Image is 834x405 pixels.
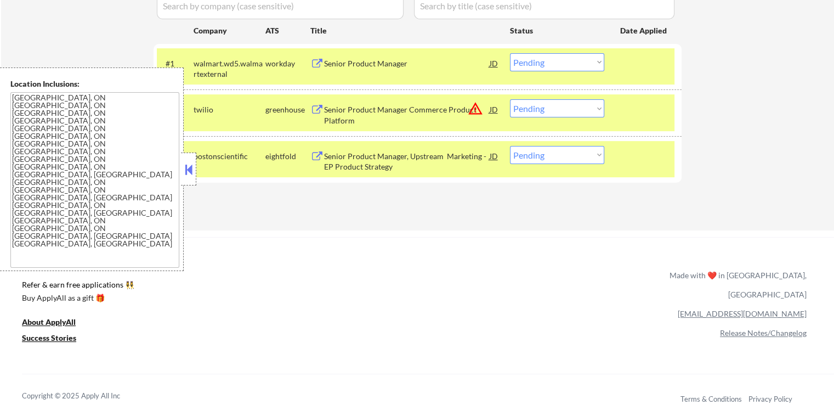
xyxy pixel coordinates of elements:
div: greenhouse [265,104,310,115]
u: Success Stories [22,333,76,342]
div: Senior Product Manager [324,58,490,69]
div: walmart.wd5.walmartexternal [194,58,265,80]
div: Buy ApplyAll as a gift 🎁 [22,294,132,302]
a: Terms & Conditions [680,395,742,403]
div: Location Inclusions: [10,78,179,89]
div: Made with ❤️ in [GEOGRAPHIC_DATA], [GEOGRAPHIC_DATA] [665,266,807,304]
div: JD [489,99,500,119]
div: workday [265,58,310,69]
u: About ApplyAll [22,317,76,327]
a: Release Notes/Changelog [720,328,807,337]
div: twilio [194,104,265,115]
div: Title [310,25,500,36]
a: [EMAIL_ADDRESS][DOMAIN_NAME] [678,309,807,318]
a: About ApplyAll [22,317,91,330]
div: Date Applied [620,25,668,36]
div: JD [489,146,500,166]
button: warning_amber [468,101,483,116]
a: Buy ApplyAll as a gift 🎁 [22,292,132,306]
a: Success Stories [22,333,91,346]
a: Privacy Policy [748,395,792,403]
div: ATS [265,25,310,36]
div: eightfold [265,151,310,162]
div: #1 [166,58,185,69]
div: JD [489,53,500,73]
a: Refer & earn free applications 👯‍♀️ [22,281,440,292]
div: bostonscientific [194,151,265,162]
div: Copyright © 2025 Apply All Inc [22,391,148,402]
div: Senior Product Manager Commerce Product Platform [324,104,490,126]
div: Senior Product Manager, Upstream Marketing - EP Product Strategy [324,151,490,172]
div: Company [194,25,265,36]
div: Status [510,20,604,40]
